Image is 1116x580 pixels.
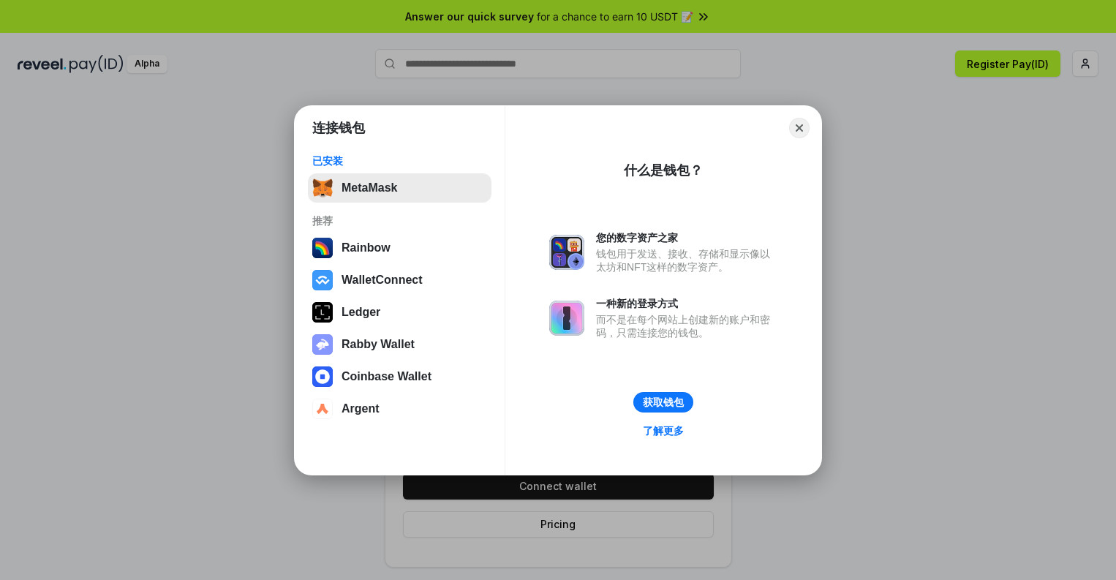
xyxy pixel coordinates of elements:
img: svg+xml,%3Csvg%20xmlns%3D%22http%3A%2F%2Fwww.w3.org%2F2000%2Fsvg%22%20fill%3D%22none%22%20viewBox... [312,334,333,355]
button: Ledger [308,298,491,327]
div: Coinbase Wallet [342,370,431,383]
img: svg+xml,%3Csvg%20xmlns%3D%22http%3A%2F%2Fwww.w3.org%2F2000%2Fsvg%22%20fill%3D%22none%22%20viewBox... [549,235,584,270]
div: 已安装 [312,154,487,167]
div: Argent [342,402,380,415]
div: MetaMask [342,181,397,195]
img: svg+xml,%3Csvg%20width%3D%2228%22%20height%3D%2228%22%20viewBox%3D%220%200%2028%2028%22%20fill%3D... [312,366,333,387]
img: svg+xml,%3Csvg%20fill%3D%22none%22%20height%3D%2233%22%20viewBox%3D%220%200%2035%2033%22%20width%... [312,178,333,198]
img: svg+xml,%3Csvg%20xmlns%3D%22http%3A%2F%2Fwww.w3.org%2F2000%2Fsvg%22%20fill%3D%22none%22%20viewBox... [549,301,584,336]
div: Rainbow [342,241,391,255]
img: svg+xml,%3Csvg%20width%3D%2228%22%20height%3D%2228%22%20viewBox%3D%220%200%2028%2028%22%20fill%3D... [312,270,333,290]
h1: 连接钱包 [312,119,365,137]
a: 了解更多 [634,421,693,440]
img: svg+xml,%3Csvg%20xmlns%3D%22http%3A%2F%2Fwww.w3.org%2F2000%2Fsvg%22%20width%3D%2228%22%20height%3... [312,302,333,323]
div: 一种新的登录方式 [596,297,777,310]
img: svg+xml,%3Csvg%20width%3D%22120%22%20height%3D%22120%22%20viewBox%3D%220%200%20120%20120%22%20fil... [312,238,333,258]
button: 获取钱包 [633,392,693,413]
button: Rabby Wallet [308,330,491,359]
div: 钱包用于发送、接收、存储和显示像以太坊和NFT这样的数字资产。 [596,247,777,274]
button: MetaMask [308,173,491,203]
div: 您的数字资产之家 [596,231,777,244]
div: 了解更多 [643,424,684,437]
button: Coinbase Wallet [308,362,491,391]
div: 而不是在每个网站上创建新的账户和密码，只需连接您的钱包。 [596,313,777,339]
button: Rainbow [308,233,491,263]
div: Rabby Wallet [342,338,415,351]
button: WalletConnect [308,265,491,295]
img: svg+xml,%3Csvg%20width%3D%2228%22%20height%3D%2228%22%20viewBox%3D%220%200%2028%2028%22%20fill%3D... [312,399,333,419]
div: WalletConnect [342,274,423,287]
button: Close [789,118,810,138]
div: Ledger [342,306,380,319]
div: 获取钱包 [643,396,684,409]
button: Argent [308,394,491,423]
div: 什么是钱包？ [624,162,703,179]
div: 推荐 [312,214,487,227]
